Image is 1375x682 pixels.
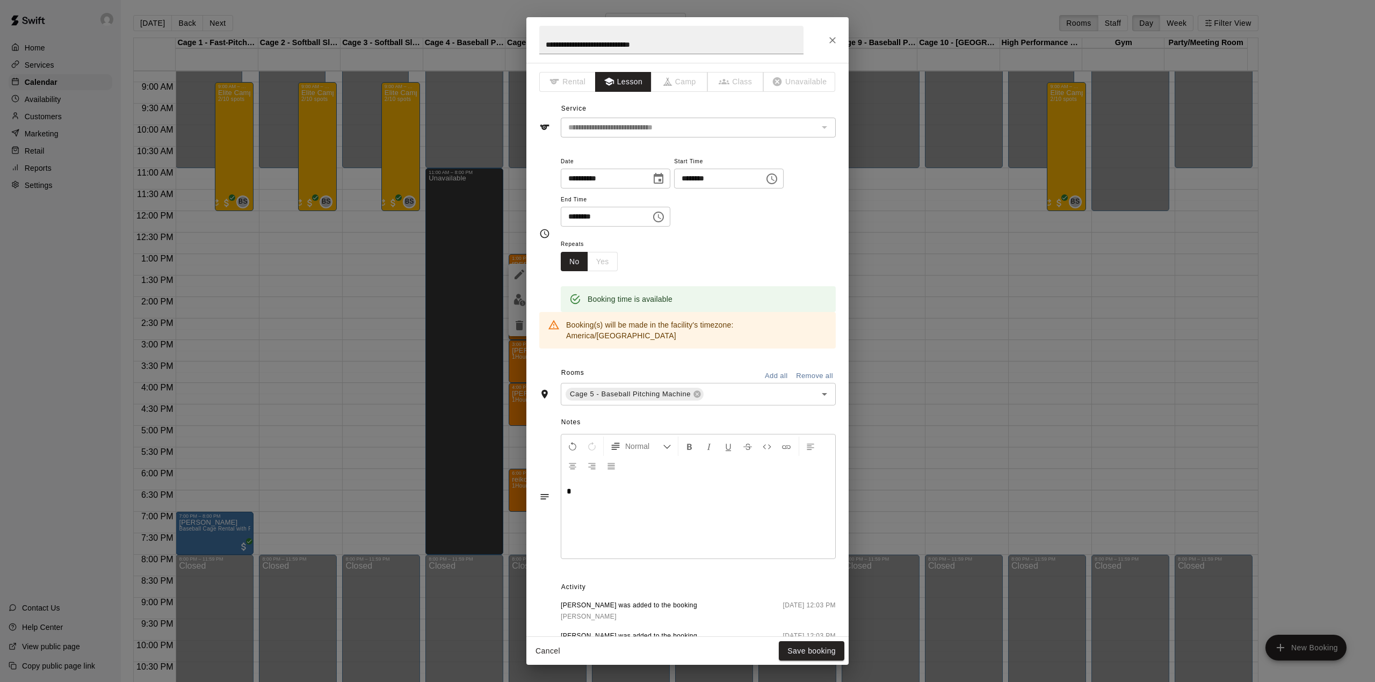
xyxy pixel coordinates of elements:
[561,155,670,169] span: Date
[648,206,669,228] button: Choose time, selected time is 2:00 PM
[625,441,663,452] span: Normal
[539,72,596,92] span: The type of an existing booking cannot be changed
[708,72,764,92] span: The type of an existing booking cannot be changed
[539,228,550,239] svg: Timing
[764,72,836,92] span: The type of an existing booking cannot be changed
[761,168,783,190] button: Choose time, selected time is 1:00 PM
[648,168,669,190] button: Choose date, selected date is Aug 13, 2025
[783,600,836,622] span: [DATE] 12:03 PM
[561,105,587,112] span: Service
[817,387,832,402] button: Open
[719,437,737,456] button: Format Underline
[531,641,565,661] button: Cancel
[674,155,784,169] span: Start Time
[739,437,757,456] button: Format Strikethrough
[583,456,601,475] button: Right Align
[759,368,793,384] button: Add all
[566,389,695,400] span: Cage 5 - Baseball Pitching Machine
[595,72,652,92] button: Lesson
[758,437,776,456] button: Insert Code
[783,631,836,653] span: [DATE] 12:03 PM
[777,437,795,456] button: Insert Link
[561,611,697,622] a: [PERSON_NAME]
[566,388,704,401] div: Cage 5 - Baseball Pitching Machine
[539,122,550,133] svg: Service
[588,289,672,309] div: Booking time is available
[561,193,670,207] span: End Time
[539,389,550,400] svg: Rooms
[561,414,836,431] span: Notes
[563,437,582,456] button: Undo
[563,456,582,475] button: Center Align
[583,437,601,456] button: Redo
[561,252,588,272] button: No
[700,437,718,456] button: Format Italics
[779,641,844,661] button: Save booking
[561,579,836,596] span: Activity
[801,437,820,456] button: Left Align
[566,315,827,345] div: Booking(s) will be made in the facility's timezone: America/[GEOGRAPHIC_DATA]
[602,456,620,475] button: Justify Align
[561,237,626,252] span: Repeats
[606,437,676,456] button: Formatting Options
[823,31,842,50] button: Close
[793,368,836,384] button: Remove all
[561,369,584,376] span: Rooms
[681,437,699,456] button: Format Bold
[561,600,697,611] span: [PERSON_NAME] was added to the booking
[561,118,836,137] div: The service of an existing booking cannot be changed
[561,631,697,642] span: [PERSON_NAME] was added to the booking
[539,491,550,502] svg: Notes
[561,252,618,272] div: outlined button group
[652,72,708,92] span: The type of an existing booking cannot be changed
[561,613,617,620] span: [PERSON_NAME]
